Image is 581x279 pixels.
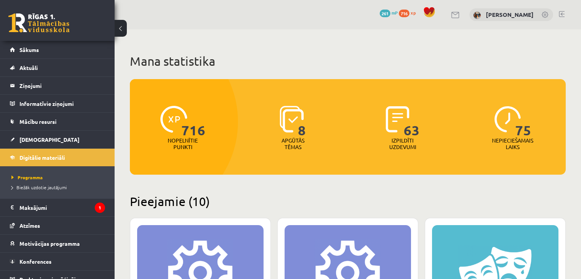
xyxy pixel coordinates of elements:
[11,184,107,191] a: Biežāk uzdotie jautājumi
[19,222,40,229] span: Atzīmes
[399,10,419,16] a: 716 xp
[19,154,65,161] span: Digitālie materiāli
[486,11,534,18] a: [PERSON_NAME]
[10,149,105,166] a: Digitālie materiāli
[386,106,409,133] img: icon-completed-tasks-ad58ae20a441b2904462921112bc710f1caf180af7a3daa7317a5a94f2d26646.svg
[10,199,105,216] a: Maksājumi1
[160,106,187,133] img: icon-xp-0682a9bc20223a9ccc6f5883a126b849a74cddfe5390d2b41b4391c66f2066e7.svg
[380,10,390,17] span: 261
[19,64,38,71] span: Aktuāli
[11,174,107,181] a: Programma
[11,174,43,180] span: Programma
[19,46,39,53] span: Sākums
[8,13,70,32] a: Rīgas 1. Tālmācības vidusskola
[130,54,566,69] h1: Mana statistika
[10,235,105,252] a: Motivācijas programma
[10,217,105,234] a: Atzīmes
[492,137,533,150] p: Nepieciešamais laiks
[10,77,105,94] a: Ziņojumi
[278,137,308,150] p: Apgūtās tēmas
[10,131,105,148] a: [DEMOGRAPHIC_DATA]
[298,106,306,137] span: 8
[168,137,198,150] p: Nopelnītie punkti
[10,59,105,76] a: Aktuāli
[19,95,105,112] legend: Informatīvie ziņojumi
[411,10,416,16] span: xp
[95,203,105,213] i: 1
[399,10,409,17] span: 716
[11,184,67,190] span: Biežāk uzdotie jautājumi
[404,106,420,137] span: 63
[10,113,105,130] a: Mācību resursi
[388,137,418,150] p: Izpildīti uzdevumi
[380,10,398,16] a: 261 mP
[494,106,521,133] img: icon-clock-7be60019b62300814b6bd22b8e044499b485619524d84068768e800edab66f18.svg
[280,106,304,133] img: icon-learned-topics-4a711ccc23c960034f471b6e78daf4a3bad4a20eaf4de84257b87e66633f6470.svg
[10,41,105,58] a: Sākums
[515,106,531,137] span: 75
[392,10,398,16] span: mP
[473,11,481,19] img: Kārlis Šūtelis
[19,199,105,216] legend: Maksājumi
[19,136,79,143] span: [DEMOGRAPHIC_DATA]
[19,240,80,247] span: Motivācijas programma
[19,77,105,94] legend: Ziņojumi
[181,106,206,137] span: 716
[19,258,52,265] span: Konferences
[10,95,105,112] a: Informatīvie ziņojumi
[19,118,57,125] span: Mācību resursi
[10,253,105,270] a: Konferences
[130,194,566,209] h2: Pieejamie (10)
